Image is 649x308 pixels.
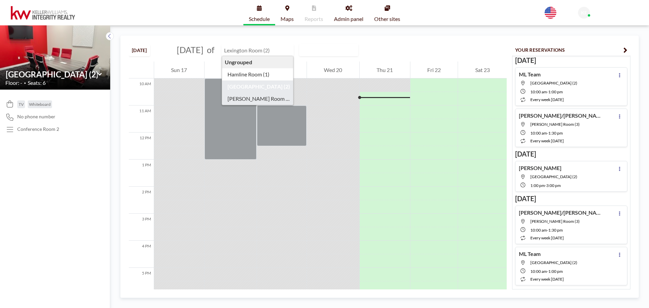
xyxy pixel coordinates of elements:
[129,105,154,133] div: 11 AM
[360,62,410,78] div: Thu 21
[24,81,26,85] span: •
[530,89,547,94] span: 10:00 AM
[530,174,577,179] span: Lexington Room (2)
[548,269,563,274] span: 1:00 PM
[530,80,577,86] span: Lexington Room (2)
[530,219,580,224] span: Snelling Room (3)
[301,46,339,54] span: WEEKLY VIEW
[299,44,358,56] div: Search for option
[205,62,257,78] div: Mon 18
[515,56,627,65] h3: [DATE]
[222,80,293,93] div: [GEOGRAPHIC_DATA] (2)
[530,138,564,143] span: every week [DATE]
[281,16,294,22] span: Maps
[129,268,154,295] div: 5 PM
[530,260,577,265] span: Lexington Room (2)
[17,126,59,132] p: Conference Room 2
[548,228,563,233] span: 1:30 PM
[129,187,154,214] div: 2 PM
[547,228,548,233] span: -
[519,251,540,257] h4: ML Team
[530,228,547,233] span: 10:00 AM
[410,62,458,78] div: Fri 22
[519,112,603,119] h4: [PERSON_NAME]/[PERSON_NAME]
[29,102,51,107] span: Whiteboard
[6,69,98,79] input: Lexington Room (2)
[581,10,587,16] span: KF
[17,114,55,120] span: No phone number
[515,150,627,158] h3: [DATE]
[129,214,154,241] div: 3 PM
[129,78,154,105] div: 10 AM
[307,62,359,78] div: Wed 20
[222,45,287,56] input: Lexington Room (2)
[593,7,630,13] span: KWIR Front Desk
[515,194,627,203] h3: [DATE]
[548,89,563,94] span: 1:00 PM
[129,44,150,56] button: [DATE]
[512,44,630,56] button: YOUR RESERVATIONS
[530,122,580,127] span: Snelling Room (3)
[154,62,204,78] div: Sun 17
[519,165,561,171] h4: [PERSON_NAME]
[222,68,293,80] div: Hamline Room (1)
[129,133,154,160] div: 12 PM
[129,160,154,187] div: 1 PM
[340,46,347,54] input: Search for option
[515,288,627,297] h3: [DATE]
[530,131,547,136] span: 10:00 AM
[548,131,563,136] span: 1:30 PM
[545,183,546,188] span: -
[374,16,400,22] span: Other sites
[207,45,214,55] span: of
[519,209,603,216] h4: [PERSON_NAME]/[PERSON_NAME]
[547,269,548,274] span: -
[530,277,564,282] span: every week [DATE]
[593,14,605,19] span: Admin
[177,45,203,55] span: [DATE]
[222,93,293,105] div: [PERSON_NAME] Room (3)
[305,16,323,22] span: Reports
[222,56,293,68] div: Ungrouped
[547,131,548,136] span: -
[19,102,24,107] span: TV
[547,89,548,94] span: -
[530,235,564,240] span: every week [DATE]
[519,71,540,78] h4: ML Team
[5,79,22,86] span: Floor: -
[249,16,270,22] span: Schedule
[334,16,363,22] span: Admin panel
[11,6,75,20] img: organization-logo
[530,183,545,188] span: 1:00 PM
[129,241,154,268] div: 4 PM
[458,62,507,78] div: Sat 23
[530,97,564,102] span: every week [DATE]
[530,269,547,274] span: 10:00 AM
[28,79,46,86] span: Seats: 6
[546,183,561,188] span: 3:00 PM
